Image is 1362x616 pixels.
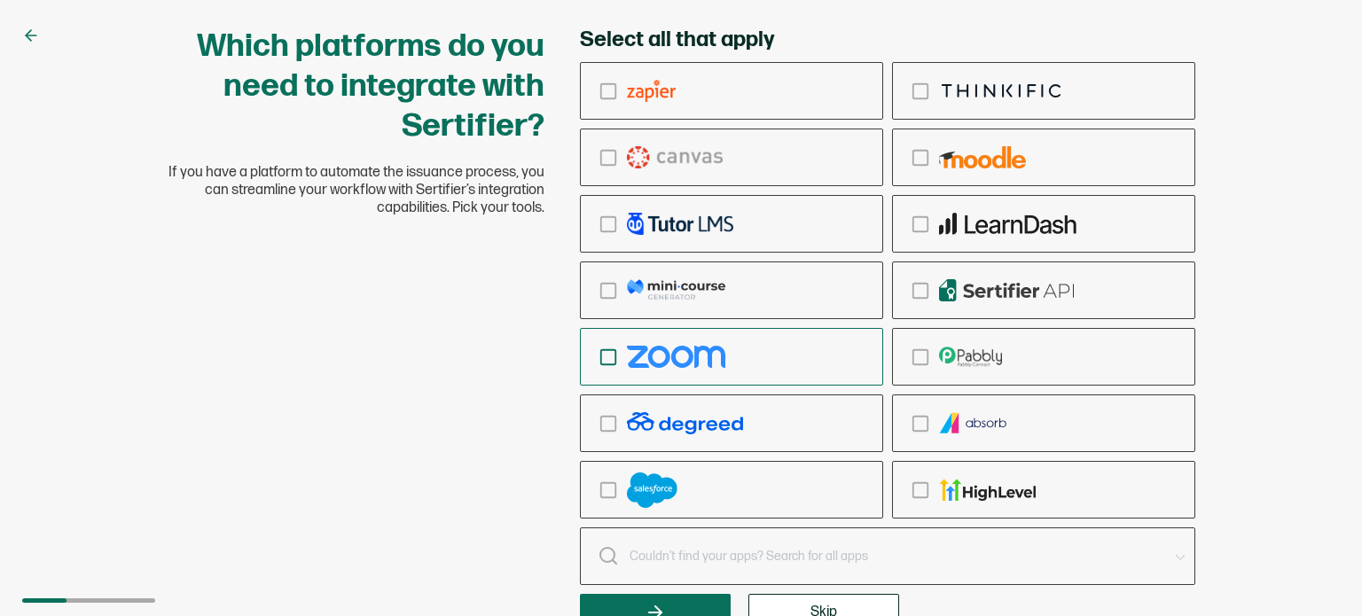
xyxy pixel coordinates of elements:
[627,146,723,168] img: canvas
[939,346,1002,368] img: pabbly
[627,213,733,235] img: tutor
[939,479,1036,501] img: gohighlevel
[627,80,676,102] img: zapier
[939,80,1064,102] img: thinkific
[580,62,1195,519] div: checkbox-group
[580,527,1195,585] input: Couldn’t find your apps? Search for all apps
[627,472,677,508] img: salesforce
[1273,531,1362,616] iframe: Chat Widget
[939,279,1075,301] img: api
[627,279,725,301] img: mcg
[627,346,725,368] img: zoom
[939,146,1026,168] img: moodle
[167,27,544,146] h1: Which platforms do you need to integrate with Sertifier?
[939,213,1076,235] img: learndash
[167,164,544,217] span: If you have a platform to automate the issuance process, you can streamline your workflow with Se...
[627,412,743,434] img: degreed
[580,27,774,53] span: Select all that apply
[939,412,1008,434] img: absorb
